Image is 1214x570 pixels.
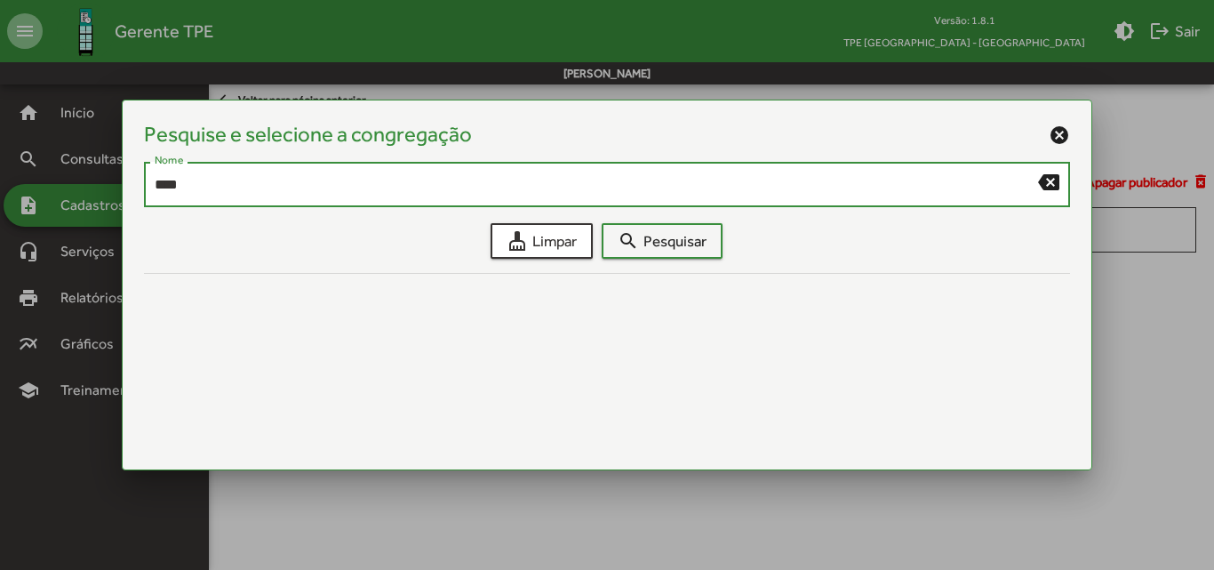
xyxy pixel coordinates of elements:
[144,122,472,148] h4: Pesquise e selecione a congregação
[507,225,577,257] span: Limpar
[491,223,593,259] button: Limpar
[618,225,707,257] span: Pesquisar
[507,230,528,252] mat-icon: cleaning_services
[1049,124,1070,146] mat-icon: cancel
[602,223,723,259] button: Pesquisar
[618,230,639,252] mat-icon: search
[1038,171,1059,192] mat-icon: backspace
